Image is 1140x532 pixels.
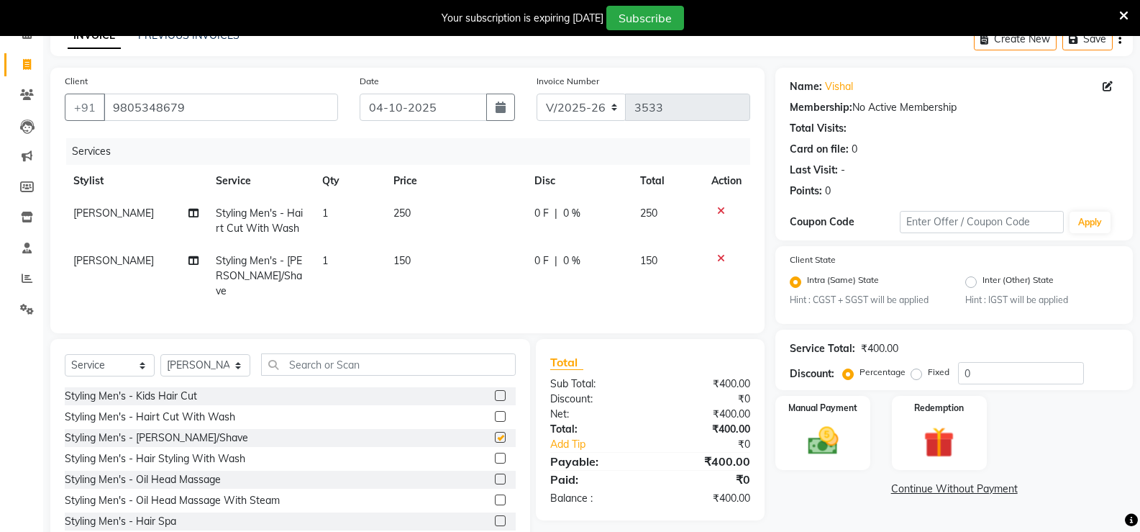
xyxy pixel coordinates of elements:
img: _cash.svg [798,423,848,459]
span: | [555,253,557,269]
label: Intra (Same) State [807,274,879,291]
div: Total: [539,422,650,437]
label: Redemption [914,402,964,415]
a: INVOICE [68,23,121,49]
div: Total Visits: [790,121,847,136]
div: ₹0 [650,392,761,407]
button: +91 [65,94,105,121]
label: Date [360,75,379,88]
span: 0 % [563,206,580,221]
span: 0 % [563,253,580,269]
span: Total [550,355,583,370]
button: Apply [1070,212,1111,233]
span: Styling Men's - [PERSON_NAME]/Shave [216,254,302,297]
span: 250 [393,207,411,220]
span: [PERSON_NAME] [73,207,154,220]
div: ₹0 [669,437,761,452]
div: Last Visit: [790,163,838,178]
th: Disc [526,165,632,197]
th: Total [631,165,703,197]
div: Card on file: [790,142,849,157]
th: Qty [314,165,385,197]
button: Subscribe [606,6,684,30]
div: Coupon Code [790,215,899,230]
div: Name: [790,79,822,94]
div: ₹400.00 [650,491,761,506]
th: Service [207,165,314,197]
input: Search or Scan [261,353,516,376]
span: 1 [322,254,328,267]
label: Inter (Other) State [982,274,1054,291]
div: ₹0 [650,471,761,488]
label: Client [65,75,88,88]
div: No Active Membership [790,100,1118,115]
div: - [841,163,845,178]
span: 0 F [534,206,549,221]
label: Client State [790,253,836,266]
div: Styling Men's - Hair Styling With Wash [65,451,245,466]
div: Payable: [539,453,650,470]
label: Percentage [859,366,906,379]
small: Hint : CGST + SGST will be applied [790,294,943,307]
div: Styling Men's - Hairt Cut With Wash [65,410,235,425]
div: Membership: [790,100,852,115]
label: Invoice Number [537,75,599,88]
span: 150 [640,254,657,267]
div: Your subscription is expiring [DATE] [442,11,603,26]
a: Vishal [825,79,853,94]
span: 250 [640,207,657,220]
div: Styling Men's - Oil Head Massage With Steam [65,493,280,508]
div: ₹400.00 [650,422,761,437]
div: ₹400.00 [650,453,761,470]
span: 0 F [534,253,549,269]
input: Search by Name/Mobile/Email/Code [104,94,338,121]
div: ₹400.00 [861,341,898,356]
span: 150 [393,254,411,267]
div: 0 [852,142,857,157]
div: Discount: [790,366,834,382]
span: [PERSON_NAME] [73,254,154,267]
div: Net: [539,407,650,422]
th: Stylist [65,165,207,197]
label: Fixed [928,366,949,379]
label: Manual Payment [788,402,857,415]
div: 0 [825,184,831,199]
div: Paid: [539,471,650,488]
a: Add Tip [539,437,669,452]
th: Price [385,165,526,197]
a: Continue Without Payment [778,482,1130,497]
div: ₹400.00 [650,377,761,392]
div: Points: [790,184,822,199]
button: Save [1062,28,1113,50]
small: Hint : IGST will be applied [965,294,1118,307]
div: Sub Total: [539,377,650,392]
span: 1 [322,207,328,220]
div: ₹400.00 [650,407,761,422]
span: Styling Men's - Hairt Cut With Wash [216,207,303,235]
button: Create New [974,28,1057,50]
div: Styling Men's - Oil Head Massage [65,472,221,487]
div: Styling Men's - Kids Hair Cut [65,389,197,404]
input: Enter Offer / Coupon Code [900,211,1064,233]
th: Action [703,165,750,197]
span: | [555,206,557,221]
img: _gift.svg [914,423,964,461]
div: Styling Men's - [PERSON_NAME]/Shave [65,430,248,446]
div: Discount: [539,392,650,407]
div: Services [66,138,761,165]
div: Service Total: [790,341,855,356]
div: Balance : [539,491,650,506]
div: Styling Men's - Hair Spa [65,514,176,529]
